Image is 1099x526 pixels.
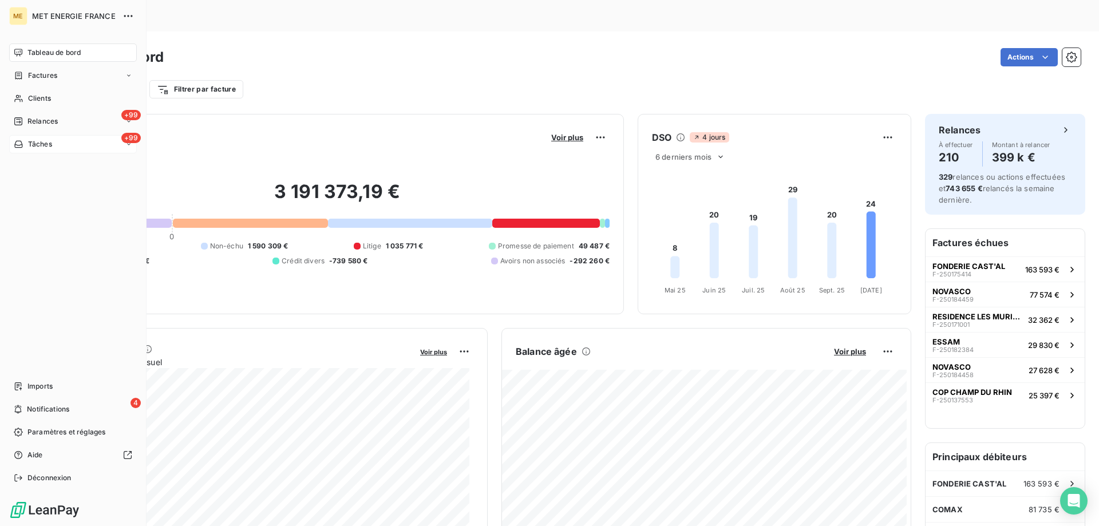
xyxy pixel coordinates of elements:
h6: DSO [652,130,671,144]
span: Voir plus [420,348,447,356]
span: 329 [939,172,952,181]
span: FONDERIE CAST'AL [932,479,1006,488]
span: 25 397 € [1029,391,1060,400]
button: NOVASCOF-25018445827 628 € [926,357,1085,382]
tspan: Sept. 25 [819,286,845,294]
tspan: Juin 25 [702,286,726,294]
tspan: Mai 25 [665,286,686,294]
span: Imports [27,381,53,391]
h4: 210 [939,148,973,167]
button: Actions [1001,48,1058,66]
span: 163 593 € [1023,479,1060,488]
span: Voir plus [834,347,866,356]
span: -292 260 € [570,256,610,266]
tspan: Juil. 25 [742,286,765,294]
span: ESSAM [932,337,960,346]
img: Logo LeanPay [9,501,80,519]
button: Voir plus [548,132,587,143]
span: Paramètres et réglages [27,427,105,437]
span: 4 jours [690,132,729,143]
span: 163 593 € [1025,265,1060,274]
h6: Principaux débiteurs [926,443,1085,470]
h6: Balance âgée [516,345,577,358]
span: Clients [28,93,51,104]
span: 77 574 € [1030,290,1060,299]
span: 4 [131,398,141,408]
h6: Relances [939,123,981,137]
span: COMAX [932,505,963,514]
span: 32 362 € [1028,315,1060,325]
span: Tâches [28,139,52,149]
button: COP CHAMP DU RHINF-25013755325 397 € [926,382,1085,408]
h4: 399 k € [992,148,1050,167]
span: F-250182384 [932,346,974,353]
span: Tableau de bord [27,48,81,58]
span: relances ou actions effectuées et relancés la semaine dernière. [939,172,1065,204]
span: À effectuer [939,141,973,148]
span: Montant à relancer [992,141,1050,148]
span: Crédit divers [282,256,325,266]
span: NOVASCO [932,287,971,296]
span: 6 derniers mois [655,152,711,161]
span: 27 628 € [1029,366,1060,375]
div: Open Intercom Messenger [1060,487,1088,515]
span: Factures [28,70,57,81]
button: ESSAMF-25018238429 830 € [926,332,1085,357]
span: +99 [121,110,141,120]
tspan: Août 25 [780,286,805,294]
span: F-250184458 [932,371,974,378]
button: FONDERIE CAST'ALF-250175414163 593 € [926,256,1085,282]
span: FONDERIE CAST'AL [932,262,1005,271]
h6: Factures échues [926,229,1085,256]
span: Voir plus [551,133,583,142]
span: Relances [27,116,58,126]
span: Aide [27,450,43,460]
span: +99 [121,133,141,143]
span: 1 035 771 € [386,241,424,251]
span: 1 590 309 € [248,241,288,251]
span: Promesse de paiement [498,241,574,251]
span: Avoirs non associés [500,256,566,266]
button: NOVASCOF-25018445977 574 € [926,282,1085,307]
span: RESIDENCE LES MURIERS [932,312,1023,321]
button: Voir plus [417,346,450,357]
span: Chiffre d'affaires mensuel [65,356,412,368]
button: Filtrer par facture [149,80,243,98]
button: RESIDENCE LES MURIERSF-25017100132 362 € [926,307,1085,332]
span: F-250175414 [932,271,971,278]
a: Aide [9,446,137,464]
span: Non-échu [210,241,243,251]
span: F-250171001 [932,321,970,328]
span: Déconnexion [27,473,72,483]
button: Voir plus [831,346,869,357]
span: NOVASCO [932,362,971,371]
span: 743 655 € [946,184,982,193]
span: -739 580 € [329,256,368,266]
tspan: [DATE] [860,286,882,294]
span: F-250184459 [932,296,974,303]
h2: 3 191 373,19 € [65,180,610,215]
span: 0 [169,232,174,241]
span: 81 735 € [1029,505,1060,514]
span: F-250137553 [932,397,973,404]
span: Notifications [27,404,69,414]
span: COP CHAMP DU RHIN [932,387,1012,397]
span: Litige [363,241,381,251]
span: 49 487 € [579,241,610,251]
span: 29 830 € [1028,341,1060,350]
